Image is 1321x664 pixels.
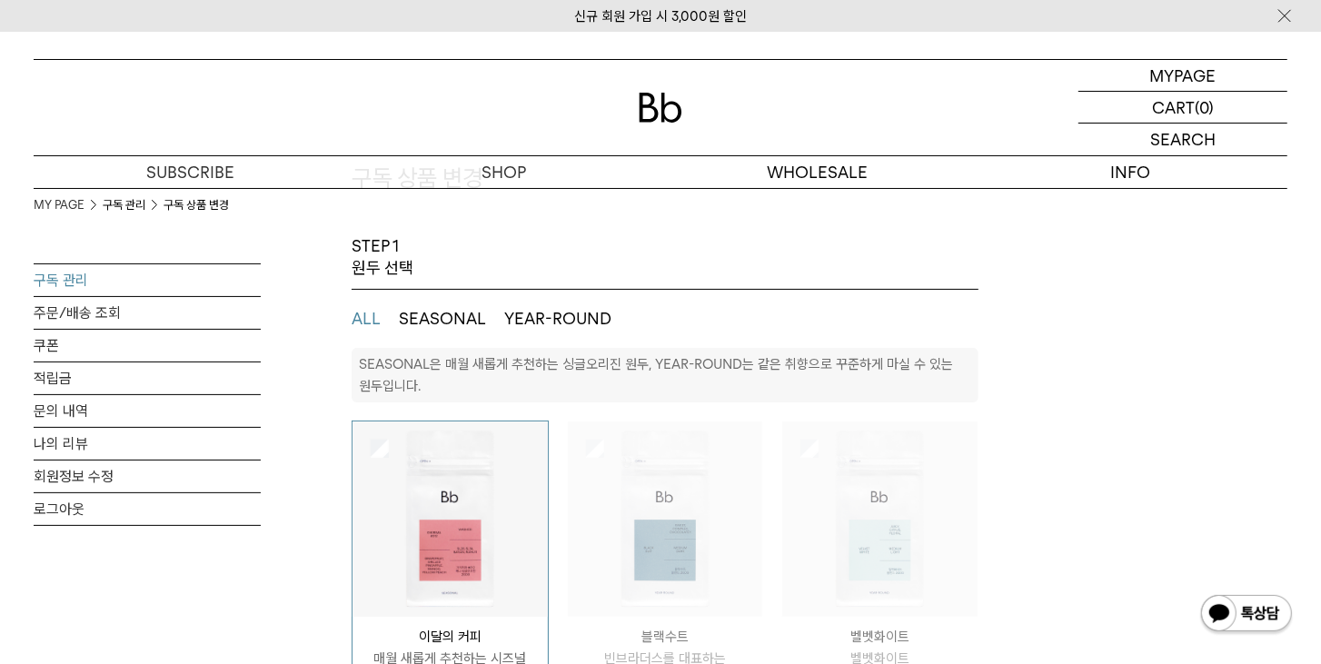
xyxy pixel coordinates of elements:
[1150,60,1217,91] p: MYPAGE
[568,421,763,617] img: 상품이미지
[1078,92,1287,124] a: CART (0)
[974,156,1287,188] p: INFO
[34,156,347,188] a: SUBSCRIBE
[164,196,229,214] li: 구독 상품 변경
[782,626,978,648] p: 벨벳화이트
[782,421,978,617] img: 상품이미지
[399,308,486,330] button: SEASONAL
[34,297,261,329] a: 주문/배송 조회
[352,166,978,190] h3: 구독 상품 변경
[353,626,548,648] p: 이달의 커피
[353,421,548,617] img: 상품이미지
[1152,92,1195,123] p: CART
[34,395,261,427] a: 문의 내역
[34,428,261,460] a: 나의 리뷰
[34,264,261,296] a: 구독 관리
[34,362,261,394] a: 적립금
[352,235,413,280] p: STEP 1 원두 선택
[34,196,84,214] a: MY PAGE
[1195,92,1214,123] p: (0)
[34,461,261,492] a: 회원정보 수정
[359,356,953,394] p: SEASONAL은 매월 새롭게 추천하는 싱글오리진 원두, YEAR-ROUND는 같은 취향으로 꾸준하게 마실 수 있는 원두입니다.
[574,8,747,25] a: 신규 회원 가입 시 3,000원 할인
[34,493,261,525] a: 로그아웃
[660,156,974,188] p: WHOLESALE
[639,93,682,123] img: 로고
[1078,60,1287,92] a: MYPAGE
[1199,593,1294,637] img: 카카오톡 채널 1:1 채팅 버튼
[34,330,261,362] a: 쿠폰
[103,196,164,214] li: 구독 관리
[1150,124,1216,155] p: SEARCH
[352,308,381,330] button: ALL
[504,308,611,330] button: YEAR-ROUND
[568,626,763,648] p: 블랙수트
[347,156,660,188] a: SHOP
